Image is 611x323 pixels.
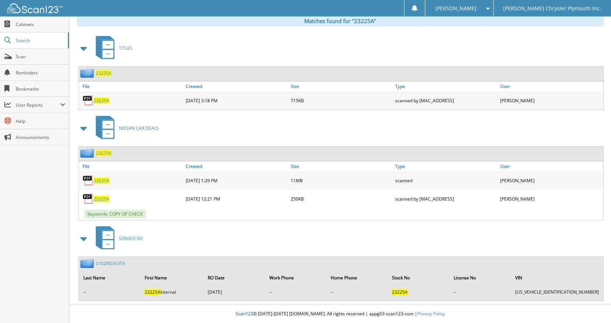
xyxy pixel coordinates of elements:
div: 11MB [289,173,394,188]
img: PDF.png [83,193,94,204]
th: License No [450,270,511,285]
span: Scan [16,54,65,60]
div: [DATE] 12:21 PM [184,191,289,206]
img: folder2.png [80,69,96,78]
a: Size [289,81,394,91]
a: Created [184,161,289,171]
span: Search [16,37,64,44]
a: 23225A [96,70,112,76]
img: folder2.png [80,148,96,158]
span: Bookmarks [16,86,65,92]
span: 23225A [392,289,408,295]
span: Scan123 [236,311,253,317]
th: Stock No [388,270,449,285]
span: Announcements [16,134,65,140]
span: NISSAN CAR DEALS [119,125,159,131]
td: -- [80,286,140,298]
div: [DATE] 3:18 PM [184,93,289,108]
th: Home Phone [327,270,388,285]
a: Size [289,161,394,171]
span: Keywords: COPY OF CHECK [84,210,146,218]
th: First Name [141,270,203,285]
div: [PERSON_NAME] [498,93,603,108]
span: 23225A [145,289,160,295]
div: 715KB [289,93,394,108]
iframe: Chat Widget [574,288,611,323]
a: 23225A [94,177,109,184]
th: Last Name [80,270,140,285]
a: 23225A [94,196,109,202]
span: Cabinets [16,21,65,27]
img: folder2.png [80,259,96,268]
span: Reminders [16,70,65,76]
img: PDF.png [83,175,94,186]
a: SERVICE RO [91,224,143,253]
th: RO Date [204,270,265,285]
a: User [498,161,603,171]
span: User Reports [16,102,60,108]
span: Help [16,118,65,124]
a: File [79,161,184,171]
a: 23225A [94,98,109,104]
span: [PERSON_NAME] [435,6,476,11]
span: SERVICE RO [119,235,143,242]
span: [PERSON_NAME] Chrysler Plymouth Inc. [503,6,601,11]
a: Created [184,81,289,91]
img: PDF.png [83,95,94,106]
a: Privacy Policy [417,311,445,317]
a: File [79,81,184,91]
div: [PERSON_NAME] [498,173,603,188]
a: 0102RI556359 [96,260,125,267]
a: Type [393,81,498,91]
div: Matches found for "23225A" [77,15,604,26]
span: TITLES [119,45,132,51]
div: scanned [393,173,498,188]
th: Work Phone [266,270,326,285]
div: scanned by [MAC_ADDRESS] [393,93,498,108]
div: [PERSON_NAME] [498,191,603,206]
td: -- [327,286,388,298]
td: [DATE] [204,286,265,298]
td: -- [266,286,326,298]
td: [US_VEHICLE_IDENTIFICATION_NUMBER] [512,286,603,298]
a: Type [393,161,498,171]
th: VIN [512,270,603,285]
div: © [DATE]-[DATE] [DOMAIN_NAME]. All rights reserved | appg03-scan123-com | [69,305,611,323]
a: 23225A [96,150,112,156]
img: scan123-logo-white.svg [7,3,62,13]
a: User [498,81,603,91]
div: [DATE] 1:29 PM [184,173,289,188]
td: -- [450,286,511,298]
a: TITLES [91,34,132,63]
td: Internal [141,286,203,298]
a: NISSAN CAR DEALS [91,114,159,143]
div: 250KB [289,191,394,206]
div: scanned by [MAC_ADDRESS] [393,191,498,206]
